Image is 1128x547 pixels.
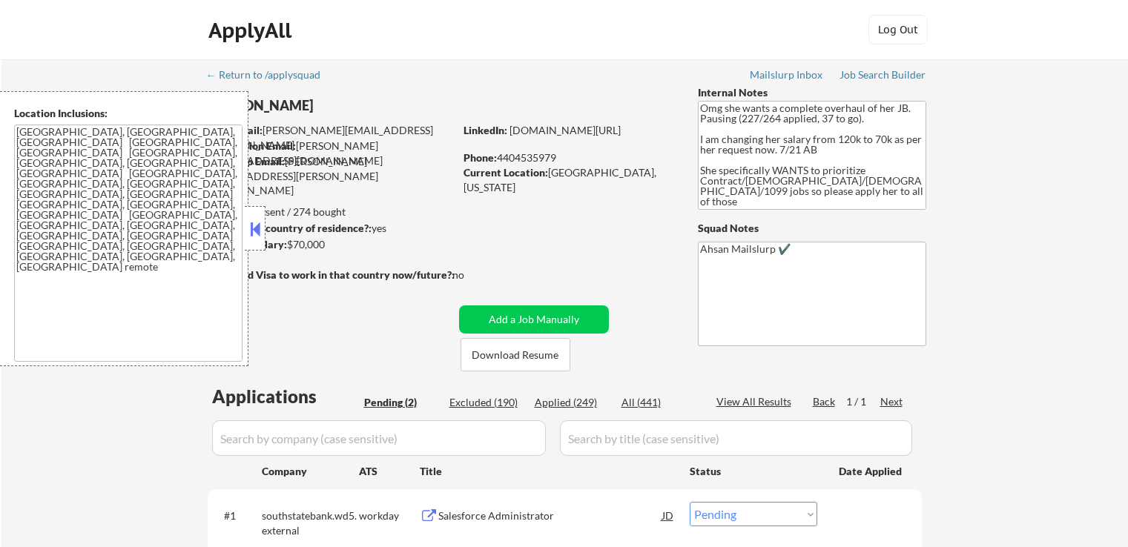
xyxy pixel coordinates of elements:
[208,96,512,115] div: [PERSON_NAME]
[840,69,926,84] a: Job Search Builder
[459,305,609,334] button: Add a Job Manually
[750,70,824,80] div: Mailslurp Inbox
[813,394,837,409] div: Back
[464,124,507,136] strong: LinkedIn:
[206,70,334,80] div: ← Return to /applysquad
[208,18,296,43] div: ApplyAll
[464,151,497,164] strong: Phone:
[208,139,454,168] div: [PERSON_NAME][EMAIL_ADDRESS][DOMAIN_NAME]
[698,221,926,236] div: Squad Notes
[449,395,524,410] div: Excluded (190)
[207,237,454,252] div: $70,000
[208,268,455,281] strong: Will need Visa to work in that country now/future?:
[839,464,904,479] div: Date Applied
[621,395,696,410] div: All (441)
[208,123,454,152] div: [PERSON_NAME][EMAIL_ADDRESS][DOMAIN_NAME]
[661,502,676,528] div: JD
[880,394,904,409] div: Next
[206,69,334,84] a: ← Return to /applysquad
[690,457,817,484] div: Status
[509,124,621,136] a: [DOMAIN_NAME][URL]
[262,508,359,537] div: southstatebank.wd5.external
[207,205,454,219] div: 249 sent / 274 bought
[212,420,546,456] input: Search by company (case sensitive)
[846,394,880,409] div: 1 / 1
[224,508,250,523] div: #1
[420,464,676,479] div: Title
[716,394,796,409] div: View All Results
[207,222,372,234] strong: Can work in country of residence?:
[461,338,570,371] button: Download Resume
[262,464,359,479] div: Company
[560,420,912,456] input: Search by title (case sensitive)
[212,388,359,405] div: Applications
[464,166,548,179] strong: Current Location:
[438,508,662,523] div: Salesforce Administrator
[464,165,673,194] div: [GEOGRAPHIC_DATA], [US_STATE]
[868,15,928,44] button: Log Out
[840,70,926,80] div: Job Search Builder
[207,221,449,236] div: yes
[535,395,609,410] div: Applied (249)
[14,106,243,121] div: Location Inclusions:
[464,150,673,165] div: 4404535979
[208,154,454,198] div: [PERSON_NAME][EMAIL_ADDRESS][PERSON_NAME][DOMAIN_NAME]
[364,395,438,410] div: Pending (2)
[359,464,420,479] div: ATS
[359,508,420,523] div: workday
[750,69,824,84] a: Mailslurp Inbox
[698,85,926,100] div: Internal Notes
[452,268,495,282] div: no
